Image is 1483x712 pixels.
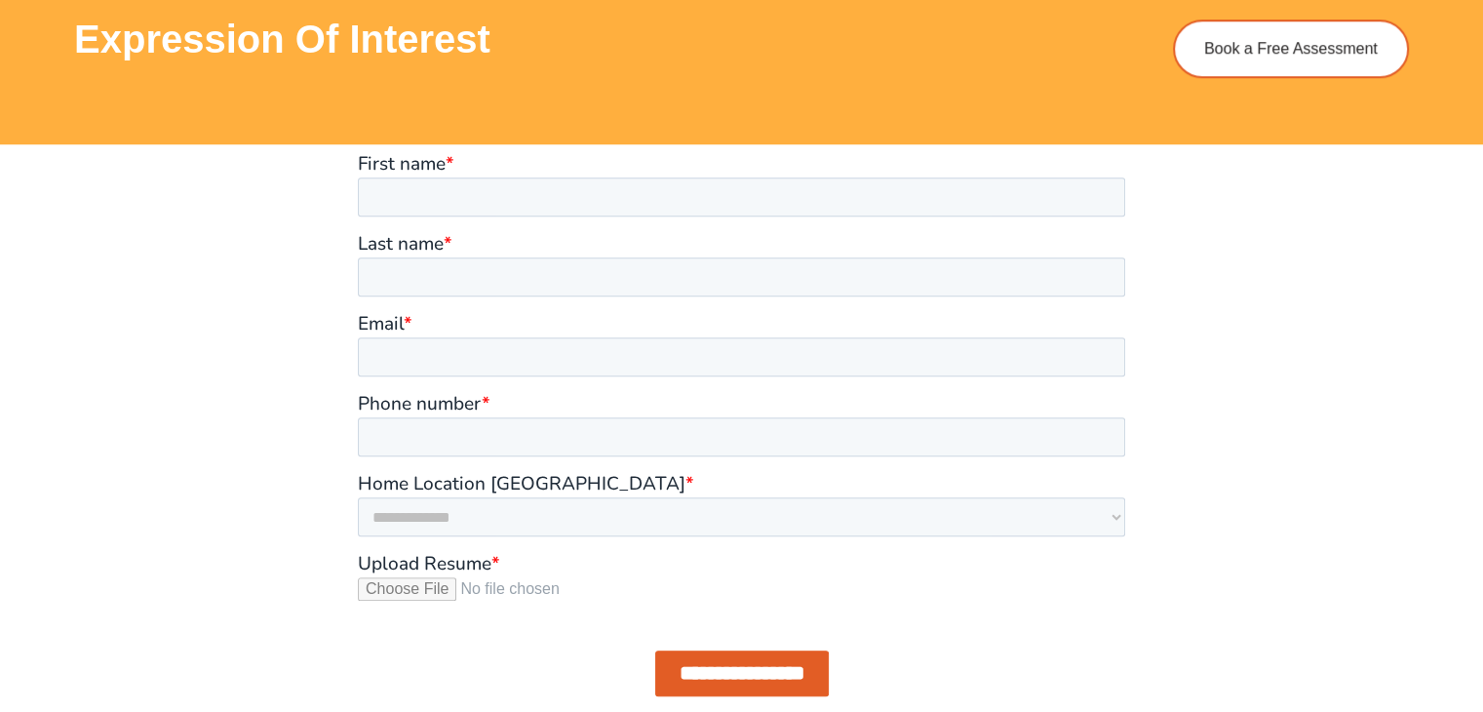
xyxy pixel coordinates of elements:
[74,20,1126,59] h3: Expression of Interest
[1204,41,1378,57] span: Book a Free Assessment
[1158,493,1483,712] iframe: Chat Widget
[1173,20,1409,78] a: Book a Free Assessment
